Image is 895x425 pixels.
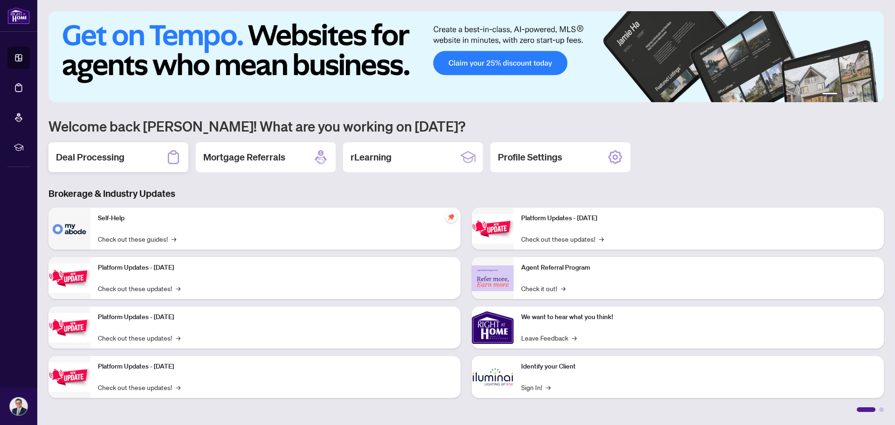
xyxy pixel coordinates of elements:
[521,263,876,273] p: Agent Referral Program
[472,356,514,398] img: Identify your Client
[98,234,176,244] a: Check out these guides!→
[56,151,124,164] h2: Deal Processing
[841,93,845,97] button: 2
[98,312,453,322] p: Platform Updates - [DATE]
[48,264,90,293] img: Platform Updates - September 16, 2025
[472,265,514,291] img: Agent Referral Program
[48,313,90,342] img: Platform Updates - July 21, 2025
[98,362,453,372] p: Platform Updates - [DATE]
[472,307,514,348] img: We want to hear what you think!
[599,234,604,244] span: →
[98,213,453,223] p: Self-Help
[48,11,884,102] img: Slide 0
[172,234,176,244] span: →
[7,7,30,24] img: logo
[498,151,562,164] h2: Profile Settings
[48,117,884,135] h1: Welcome back [PERSON_NAME]! What are you working on [DATE]?
[98,283,180,293] a: Check out these updates!→
[521,234,604,244] a: Check out these updates!→
[863,93,867,97] button: 5
[48,362,90,392] img: Platform Updates - July 8, 2025
[10,397,28,415] img: Profile Icon
[822,93,837,97] button: 1
[176,382,180,392] span: →
[98,333,180,343] a: Check out these updates!→
[176,333,180,343] span: →
[856,93,860,97] button: 4
[546,382,551,392] span: →
[521,312,876,322] p: We want to hear what you think!
[48,187,884,200] h3: Brokerage & Industry Updates
[561,283,565,293] span: →
[572,333,577,343] span: →
[521,362,876,372] p: Identify your Client
[203,151,285,164] h2: Mortgage Referrals
[48,208,90,250] img: Self-Help
[351,151,392,164] h2: rLearning
[472,214,514,244] img: Platform Updates - June 23, 2025
[176,283,180,293] span: →
[446,211,457,223] span: pushpin
[521,283,565,293] a: Check it out!→
[98,263,453,273] p: Platform Updates - [DATE]
[521,333,577,343] a: Leave Feedback→
[871,93,874,97] button: 6
[848,93,852,97] button: 3
[858,392,886,420] button: Open asap
[521,382,551,392] a: Sign In!→
[521,213,876,223] p: Platform Updates - [DATE]
[98,382,180,392] a: Check out these updates!→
